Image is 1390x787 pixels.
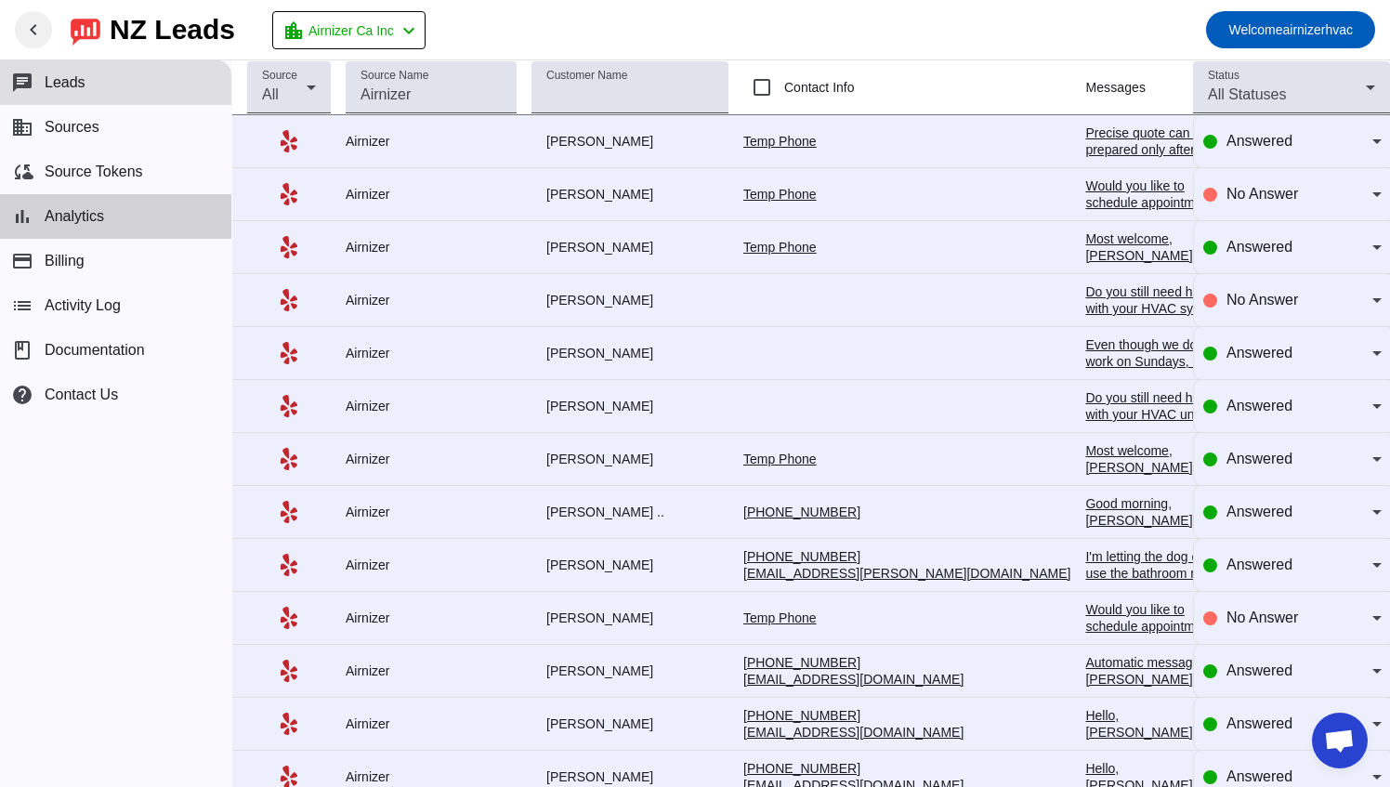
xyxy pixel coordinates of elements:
[743,672,964,687] a: [EMAIL_ADDRESS][DOMAIN_NAME]
[346,715,517,732] div: Airnizer
[743,708,860,723] a: [PHONE_NUMBER]
[531,451,728,467] div: [PERSON_NAME]
[262,86,279,102] span: All
[282,20,305,42] mat-icon: location_city
[346,239,517,256] div: Airnizer
[11,205,33,228] mat-icon: bar_chart
[110,17,235,43] div: NZ Leads
[278,713,300,735] mat-icon: Yelp
[1312,713,1368,768] div: Open chat
[278,395,300,417] mat-icon: Yelp
[531,133,728,150] div: [PERSON_NAME]
[1226,768,1292,784] span: Answered
[346,398,517,414] div: Airnizer
[346,768,517,785] div: Airnizer
[71,14,100,46] img: logo
[346,292,517,308] div: Airnizer
[262,70,297,82] mat-label: Source
[780,78,855,97] label: Contact Info
[1226,451,1292,466] span: Answered
[1226,239,1292,255] span: Answered
[531,398,728,414] div: [PERSON_NAME]
[531,186,728,203] div: [PERSON_NAME]
[1085,125,1225,275] div: Precise quote can be prepared only after the personal visit anyway. Let us know when you're ready...
[531,239,728,256] div: [PERSON_NAME]
[531,768,728,785] div: [PERSON_NAME]
[346,557,517,573] div: Airnizer
[272,11,426,49] button: Airnizer Ca Inc
[11,295,33,317] mat-icon: list
[45,253,85,269] span: Billing
[1226,504,1292,519] span: Answered
[531,662,728,679] div: [PERSON_NAME]
[743,505,860,519] a: [PHONE_NUMBER]
[531,557,728,573] div: [PERSON_NAME]
[346,662,517,679] div: Airnizer
[361,70,428,82] mat-label: Source Name
[1085,601,1225,702] div: Would you like to schedule appointment for the estimate to replace your HVAC system, [PERSON_NAME]?
[346,345,517,361] div: Airnizer
[1228,22,1282,37] span: Welcome
[45,297,121,314] span: Activity Log
[278,130,300,152] mat-icon: Yelp
[278,501,300,523] mat-icon: Yelp
[1085,654,1225,704] div: Automatic message: [PERSON_NAME] is no longer pursuing this job.
[11,161,33,183] mat-icon: cloud_sync
[346,504,517,520] div: Airnizer
[346,451,517,467] div: Airnizer
[1085,442,1225,476] div: Most welcome, [PERSON_NAME]!
[743,452,817,466] a: Temp Phone
[743,725,964,740] a: [EMAIL_ADDRESS][DOMAIN_NAME]
[278,448,300,470] mat-icon: Yelp
[1226,610,1298,625] span: No Answer
[1226,133,1292,149] span: Answered
[743,187,817,202] a: Temp Phone
[1085,548,1225,665] div: I'm letting the dog out to use the bathroom really quick. I'll put her back in right away but wan...
[11,250,33,272] mat-icon: payment
[278,289,300,311] mat-icon: Yelp
[546,70,627,82] mat-label: Customer Name
[308,18,394,44] span: Airnizer Ca Inc
[743,240,817,255] a: Temp Phone
[743,134,817,149] a: Temp Phone
[1226,398,1292,413] span: Answered
[1208,86,1286,102] span: All Statuses
[361,84,502,106] input: Airnizer
[1226,186,1298,202] span: No Answer
[1208,70,1239,82] mat-label: Status
[45,164,143,180] span: Source Tokens
[278,607,300,629] mat-icon: Yelp
[45,208,104,225] span: Analytics
[1226,345,1292,361] span: Answered
[531,504,728,520] div: [PERSON_NAME] ..
[346,133,517,150] div: Airnizer
[743,566,1070,581] a: [EMAIL_ADDRESS][PERSON_NAME][DOMAIN_NAME]
[743,761,860,776] a: [PHONE_NUMBER]
[1228,17,1353,43] span: airnizerhvac
[11,339,33,361] span: book
[278,660,300,682] mat-icon: Yelp
[346,186,517,203] div: Airnizer
[1206,11,1375,48] button: Welcomeairnizerhvac
[45,387,118,403] span: Contact Us
[278,183,300,205] mat-icon: Yelp
[1085,177,1225,278] div: Would you like to schedule appointment for the check up and repair of your HVAC system, [PERSON_N...
[743,655,860,670] a: [PHONE_NUMBER]
[1085,60,1239,115] th: Messages
[743,610,817,625] a: Temp Phone
[22,19,45,41] mat-icon: chevron_left
[45,74,85,91] span: Leads
[398,20,420,42] mat-icon: chevron_left
[11,384,33,406] mat-icon: help
[278,342,300,364] mat-icon: Yelp
[1226,662,1292,678] span: Answered
[531,610,728,626] div: [PERSON_NAME]
[11,116,33,138] mat-icon: business
[531,292,728,308] div: [PERSON_NAME]
[531,345,728,361] div: [PERSON_NAME]
[346,610,517,626] div: Airnizer
[45,119,99,136] span: Sources
[743,549,860,564] a: [PHONE_NUMBER]
[278,554,300,576] mat-icon: Yelp
[45,342,145,359] span: Documentation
